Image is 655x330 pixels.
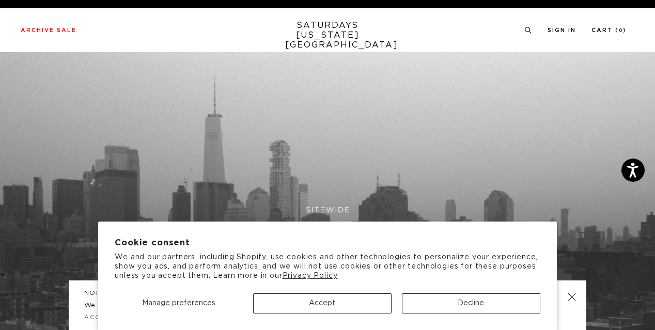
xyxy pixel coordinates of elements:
[285,21,370,50] a: SATURDAYS[US_STATE][GEOGRAPHIC_DATA]
[253,293,392,313] button: Accept
[548,27,576,33] a: Sign In
[21,27,76,33] a: Archive Sale
[283,272,338,279] a: Privacy Policy
[84,288,571,297] h5: NOTICE
[142,300,215,307] span: Manage preferences
[84,315,114,320] a: Accept
[591,27,627,33] a: Cart (0)
[84,301,534,311] p: We use cookies on this site to enhance your user experience. By continuing, you consent to our us...
[115,253,540,281] p: We and our partners, including Shopify, use cookies and other technologies to personalize your ex...
[402,293,540,313] button: Decline
[115,293,242,313] button: Manage preferences
[619,28,623,33] small: 0
[115,238,540,248] h2: Cookie consent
